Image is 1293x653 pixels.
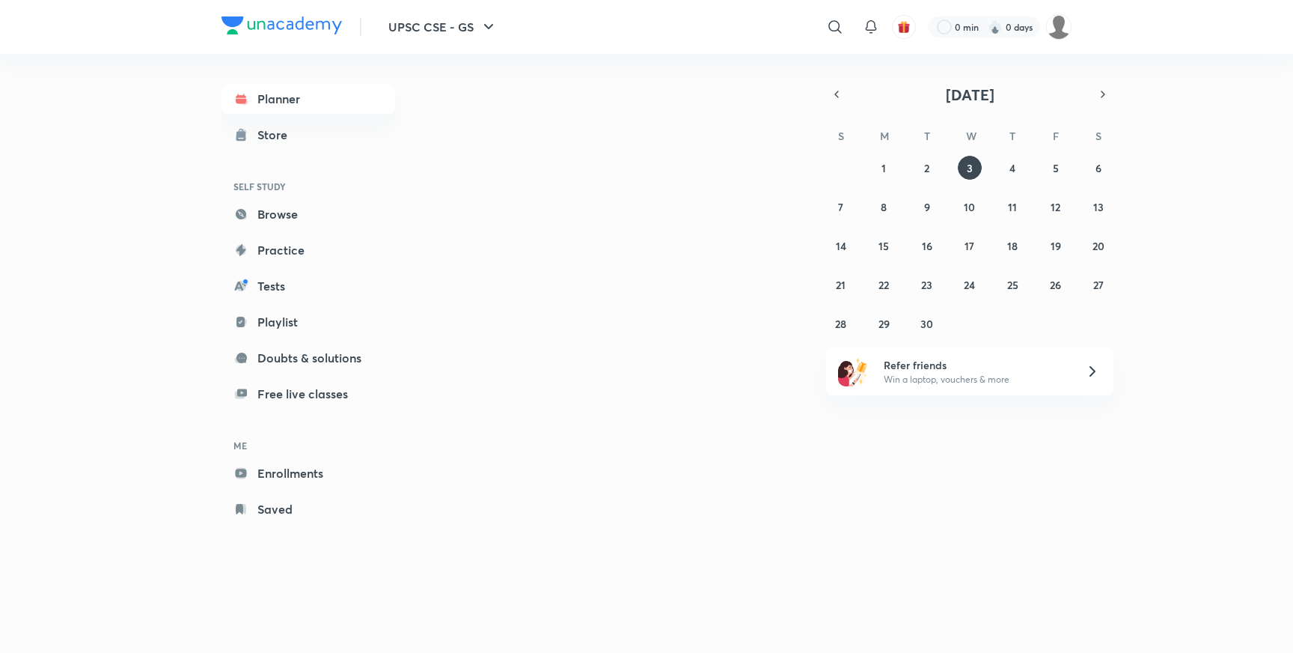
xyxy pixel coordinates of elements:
img: Company Logo [221,16,342,34]
a: Browse [221,199,395,229]
abbr: September 25, 2025 [1007,278,1018,292]
abbr: September 17, 2025 [965,239,974,253]
button: September 27, 2025 [1086,273,1110,297]
button: September 6, 2025 [1086,156,1110,180]
abbr: September 16, 2025 [922,239,932,253]
button: UPSC CSE - GS [379,12,507,42]
button: September 3, 2025 [958,156,982,180]
a: Saved [221,494,395,524]
abbr: September 15, 2025 [878,239,889,253]
button: September 19, 2025 [1044,234,1068,258]
a: Tests [221,271,395,301]
abbr: September 22, 2025 [878,278,889,292]
button: September 2, 2025 [915,156,939,180]
abbr: Monday [880,129,889,143]
img: avatar [897,20,911,34]
abbr: September 28, 2025 [835,317,846,331]
abbr: September 13, 2025 [1093,200,1104,214]
a: Company Logo [221,16,342,38]
abbr: September 10, 2025 [964,200,975,214]
p: Win a laptop, vouchers & more [884,373,1068,386]
abbr: September 9, 2025 [924,200,930,214]
abbr: September 4, 2025 [1009,161,1015,175]
button: avatar [892,15,916,39]
abbr: September 8, 2025 [881,200,887,214]
button: September 17, 2025 [958,234,982,258]
button: September 9, 2025 [915,195,939,219]
abbr: September 27, 2025 [1093,278,1104,292]
abbr: September 19, 2025 [1051,239,1061,253]
button: September 26, 2025 [1044,273,1068,297]
abbr: Wednesday [966,129,976,143]
button: September 15, 2025 [872,234,896,258]
button: September 25, 2025 [1000,273,1024,297]
button: September 5, 2025 [1044,156,1068,180]
abbr: September 30, 2025 [920,317,933,331]
a: Doubts & solutions [221,343,395,373]
button: September 24, 2025 [958,273,982,297]
img: referral [838,356,868,386]
abbr: September 24, 2025 [964,278,975,292]
button: September 13, 2025 [1086,195,1110,219]
abbr: September 5, 2025 [1053,161,1059,175]
a: Store [221,120,395,150]
span: [DATE] [946,85,994,105]
abbr: September 26, 2025 [1050,278,1061,292]
button: September 29, 2025 [872,312,896,335]
button: September 23, 2025 [915,273,939,297]
div: Store [257,126,296,144]
a: Practice [221,235,395,265]
button: September 8, 2025 [872,195,896,219]
h6: Refer friends [884,357,1068,373]
abbr: September 21, 2025 [836,278,846,292]
abbr: September 2, 2025 [924,161,929,175]
img: Ajit [1046,14,1072,40]
button: September 1, 2025 [872,156,896,180]
button: September 16, 2025 [915,234,939,258]
button: September 12, 2025 [1044,195,1068,219]
abbr: September 1, 2025 [881,161,886,175]
button: September 14, 2025 [829,234,853,258]
a: Free live classes [221,379,395,409]
abbr: Tuesday [924,129,930,143]
button: September 4, 2025 [1000,156,1024,180]
button: [DATE] [847,84,1092,105]
abbr: September 23, 2025 [921,278,932,292]
abbr: September 14, 2025 [836,239,846,253]
abbr: September 7, 2025 [838,200,843,214]
img: streak [988,19,1003,34]
abbr: September 18, 2025 [1007,239,1018,253]
button: September 7, 2025 [829,195,853,219]
button: September 21, 2025 [829,273,853,297]
button: September 30, 2025 [915,312,939,335]
abbr: Saturday [1095,129,1101,143]
abbr: September 29, 2025 [878,317,890,331]
abbr: September 12, 2025 [1051,200,1060,214]
abbr: Thursday [1009,129,1015,143]
h6: ME [221,433,395,458]
button: September 10, 2025 [958,195,982,219]
button: September 20, 2025 [1086,234,1110,258]
abbr: Friday [1053,129,1059,143]
a: Playlist [221,307,395,337]
abbr: September 6, 2025 [1095,161,1101,175]
button: September 11, 2025 [1000,195,1024,219]
abbr: September 3, 2025 [967,161,973,175]
a: Planner [221,84,395,114]
button: September 28, 2025 [829,312,853,335]
abbr: September 11, 2025 [1008,200,1017,214]
abbr: Sunday [838,129,844,143]
a: Enrollments [221,458,395,488]
button: September 18, 2025 [1000,234,1024,258]
h6: SELF STUDY [221,174,395,199]
abbr: September 20, 2025 [1092,239,1104,253]
button: September 22, 2025 [872,273,896,297]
